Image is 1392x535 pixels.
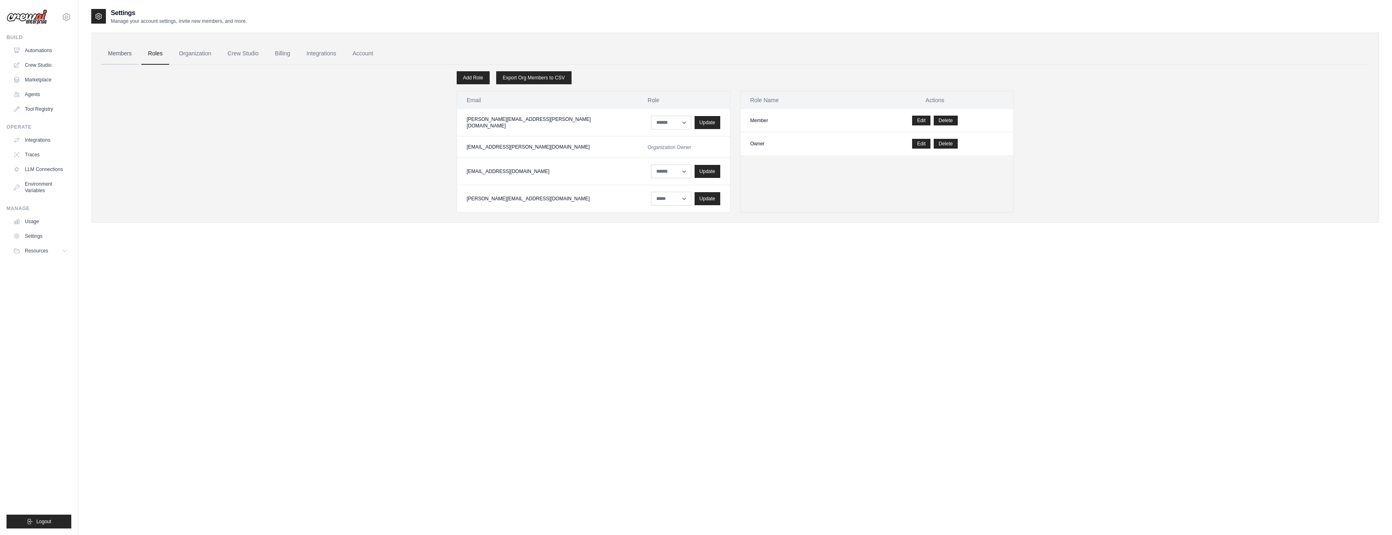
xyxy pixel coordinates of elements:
p: Manage your account settings, invite new members, and more. [111,18,247,24]
div: Build [7,34,71,41]
th: Email [457,91,638,109]
a: Automations [10,44,71,57]
a: Organization [172,43,218,65]
button: Delete [934,139,958,149]
button: Update [695,192,720,205]
a: Settings [10,230,71,243]
td: [PERSON_NAME][EMAIL_ADDRESS][PERSON_NAME][DOMAIN_NAME] [457,109,638,136]
a: Traces [10,148,71,161]
a: Integrations [10,134,71,147]
td: Owner [741,132,857,156]
button: Resources [10,244,71,257]
td: [EMAIL_ADDRESS][PERSON_NAME][DOMAIN_NAME] [457,136,638,158]
button: Update [695,165,720,178]
a: Roles [141,43,169,65]
a: Crew Studio [10,59,71,72]
span: Logout [36,518,51,525]
a: Export Org Members to CSV [496,71,572,84]
td: Member [741,109,857,132]
a: Edit [912,116,930,125]
a: Account [346,43,380,65]
button: Delete [934,116,958,125]
td: [PERSON_NAME][EMAIL_ADDRESS][DOMAIN_NAME] [457,185,638,213]
span: Organization Owner [648,145,691,150]
button: Logout [7,515,71,528]
button: Update [695,116,720,129]
th: Actions [857,91,1014,109]
a: Tool Registry [10,103,71,116]
a: Crew Studio [221,43,265,65]
th: Role Name [741,91,857,109]
a: LLM Connections [10,163,71,176]
h2: Settings [111,8,247,18]
a: Billing [268,43,297,65]
a: Members [101,43,138,65]
img: Logo [7,9,47,25]
div: Manage [7,205,71,212]
a: Add Role [457,71,490,84]
div: Operate [7,124,71,130]
th: Role [638,91,730,109]
a: Edit [912,139,930,149]
a: Agents [10,88,71,101]
span: Resources [25,248,48,254]
td: [EMAIL_ADDRESS][DOMAIN_NAME] [457,158,638,185]
a: Environment Variables [10,178,71,197]
a: Usage [10,215,71,228]
a: Marketplace [10,73,71,86]
a: Integrations [300,43,343,65]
